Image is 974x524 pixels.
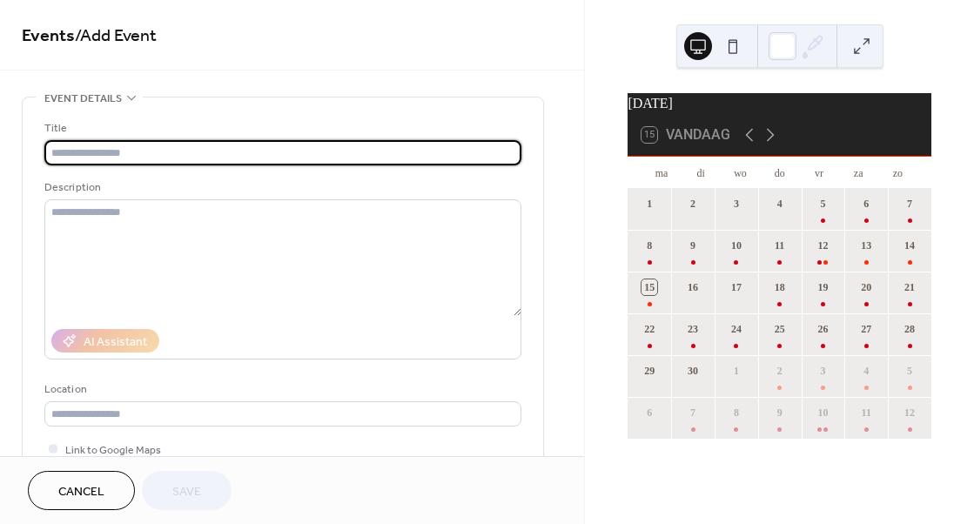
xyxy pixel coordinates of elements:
div: 9 [685,238,701,253]
div: 3 [729,196,744,212]
div: 8 [729,405,744,420]
div: 10 [729,238,744,253]
div: 3 [815,363,830,379]
span: Event details [44,90,122,108]
div: 16 [685,279,701,295]
div: 28 [902,321,917,337]
div: Title [44,119,518,138]
div: 8 [641,238,657,253]
div: 12 [815,238,830,253]
div: ma [641,157,681,188]
div: za [839,157,878,188]
span: Cancel [58,483,104,501]
div: 11 [772,238,788,253]
div: vr [799,157,838,188]
div: Location [44,380,518,399]
div: 7 [685,405,701,420]
div: 1 [641,196,657,212]
div: 6 [858,196,874,212]
a: Events [22,19,75,53]
div: do [760,157,799,188]
div: 1 [729,363,744,379]
div: 30 [685,363,701,379]
div: 6 [641,405,657,420]
div: 27 [858,321,874,337]
div: 22 [641,321,657,337]
div: 10 [815,405,830,420]
div: 13 [858,238,874,253]
div: 26 [815,321,830,337]
div: 23 [685,321,701,337]
div: zo [878,157,917,188]
div: 19 [815,279,830,295]
div: 21 [902,279,917,295]
div: 7 [902,196,917,212]
span: Link to Google Maps [65,441,161,460]
div: 5 [815,196,830,212]
div: 2 [772,363,788,379]
div: 14 [902,238,917,253]
div: 9 [772,405,788,420]
div: 20 [858,279,874,295]
div: 12 [902,405,917,420]
div: Description [44,178,518,197]
button: Cancel [28,471,135,510]
div: 17 [729,279,744,295]
div: 11 [858,405,874,420]
div: 25 [772,321,788,337]
div: 18 [772,279,788,295]
div: [DATE] [628,93,931,114]
div: 4 [858,363,874,379]
div: 24 [729,321,744,337]
span: / Add Event [75,19,157,53]
div: di [682,157,721,188]
div: wo [721,157,760,188]
div: 29 [641,363,657,379]
div: 4 [772,196,788,212]
div: 15 [641,279,657,295]
div: 2 [685,196,701,212]
div: 5 [902,363,917,379]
